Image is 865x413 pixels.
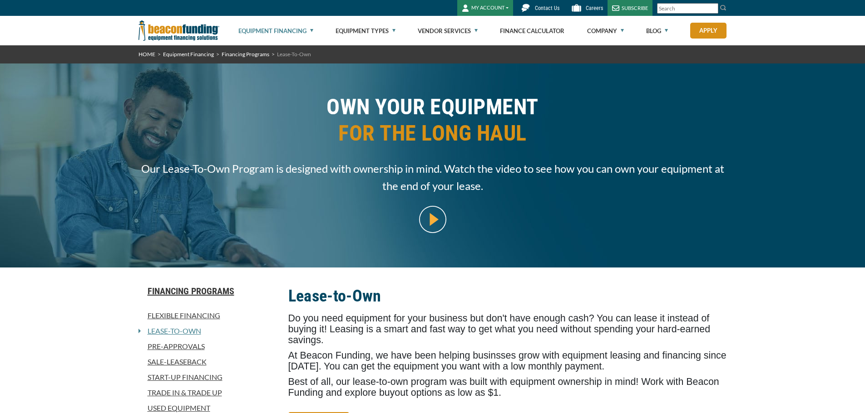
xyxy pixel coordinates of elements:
[646,16,668,45] a: Blog
[657,3,718,14] input: Search
[138,310,277,321] a: Flexible Financing
[288,350,727,372] span: At Beacon Funding, we have been helping businsses grow with equipment leasing and financing since...
[222,51,269,58] a: Financing Programs
[288,376,719,398] span: Best of all, our lease-to-own program was built with equipment ownership in mind! Work with Beaco...
[586,5,603,11] span: Careers
[500,16,564,45] a: Finance Calculator
[720,4,727,11] img: Search
[336,16,395,45] a: Equipment Types
[138,341,277,352] a: Pre-approvals
[141,326,201,336] a: Lease-To-Own
[138,160,727,194] span: Our Lease-To-Own Program is designed with ownership in mind. Watch the video to see how you can o...
[138,372,277,383] a: Start-Up Financing
[587,16,624,45] a: Company
[138,387,277,398] a: Trade In & Trade Up
[138,16,219,45] img: Beacon Funding Corporation logo
[690,23,727,39] a: Apply
[238,16,313,45] a: Equipment Financing
[535,5,559,11] span: Contact Us
[138,51,155,58] a: HOME
[418,16,478,45] a: Vendor Services
[138,286,277,296] a: Financing Programs
[138,94,727,153] h1: OWN YOUR EQUIPMENT
[709,5,716,12] a: Clear search text
[277,51,311,58] span: Lease-To-Own
[419,206,446,233] img: video modal pop-up play button
[138,356,277,367] a: Sale-Leaseback
[163,51,214,58] a: Equipment Financing
[288,313,711,345] span: Do you need equipment for your business but don't have enough cash? You can lease it instead of b...
[288,286,727,306] h2: Lease-to-Own
[138,120,727,146] span: FOR THE LONG HAUL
